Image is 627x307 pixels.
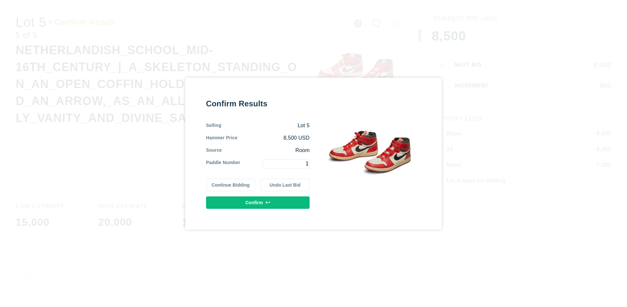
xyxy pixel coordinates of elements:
button: Confirm [206,196,310,209]
div: 8,500 USD [237,134,310,142]
div: Paddle Number [206,159,240,168]
div: Lot 5 [221,122,310,129]
div: Source [206,147,222,154]
div: Hammer Price [206,134,238,142]
div: Room [222,147,310,154]
button: Continue Bidding [206,179,255,191]
div: Selling [206,122,221,129]
div: Confirm Results [206,99,310,109]
button: Undo Last Bid [260,179,310,191]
